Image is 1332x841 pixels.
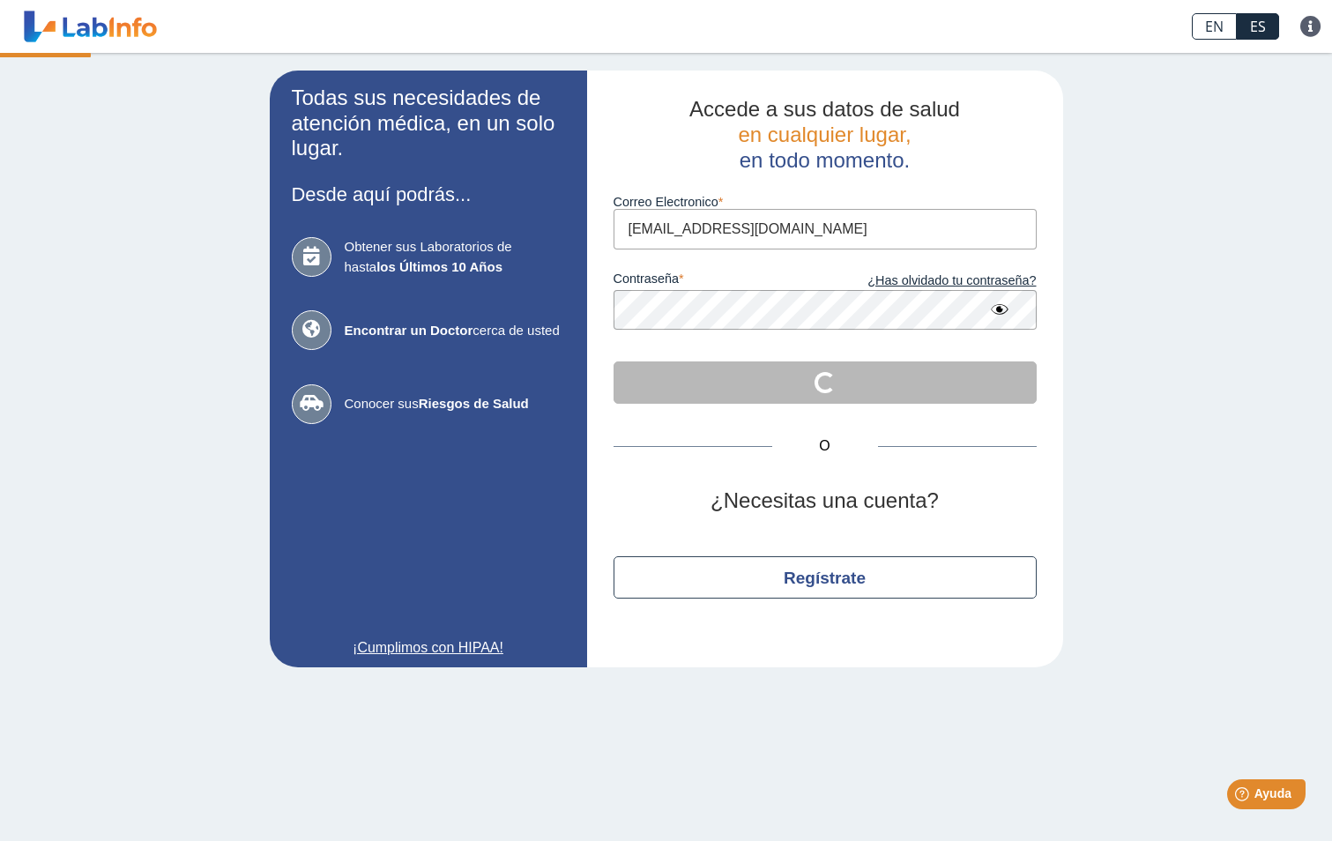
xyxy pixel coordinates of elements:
span: Accede a sus datos de salud [689,97,960,121]
button: Regístrate [614,556,1037,599]
span: en todo momento. [740,148,910,172]
b: Riesgos de Salud [419,396,529,411]
span: O [772,435,878,457]
iframe: Help widget launcher [1175,772,1313,822]
a: EN [1192,13,1237,40]
a: ES [1237,13,1279,40]
b: los Últimos 10 Años [376,259,502,274]
h2: Todas sus necesidades de atención médica, en un solo lugar. [292,86,565,161]
span: Obtener sus Laboratorios de hasta [345,237,565,277]
b: Encontrar un Doctor [345,323,473,338]
span: Conocer sus [345,394,565,414]
label: contraseña [614,272,825,291]
a: ¿Has olvidado tu contraseña? [825,272,1037,291]
label: Correo Electronico [614,195,1037,209]
h3: Desde aquí podrás... [292,183,565,205]
span: en cualquier lugar, [738,123,911,146]
span: cerca de usted [345,321,565,341]
a: ¡Cumplimos con HIPAA! [292,637,565,659]
h2: ¿Necesitas una cuenta? [614,488,1037,514]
